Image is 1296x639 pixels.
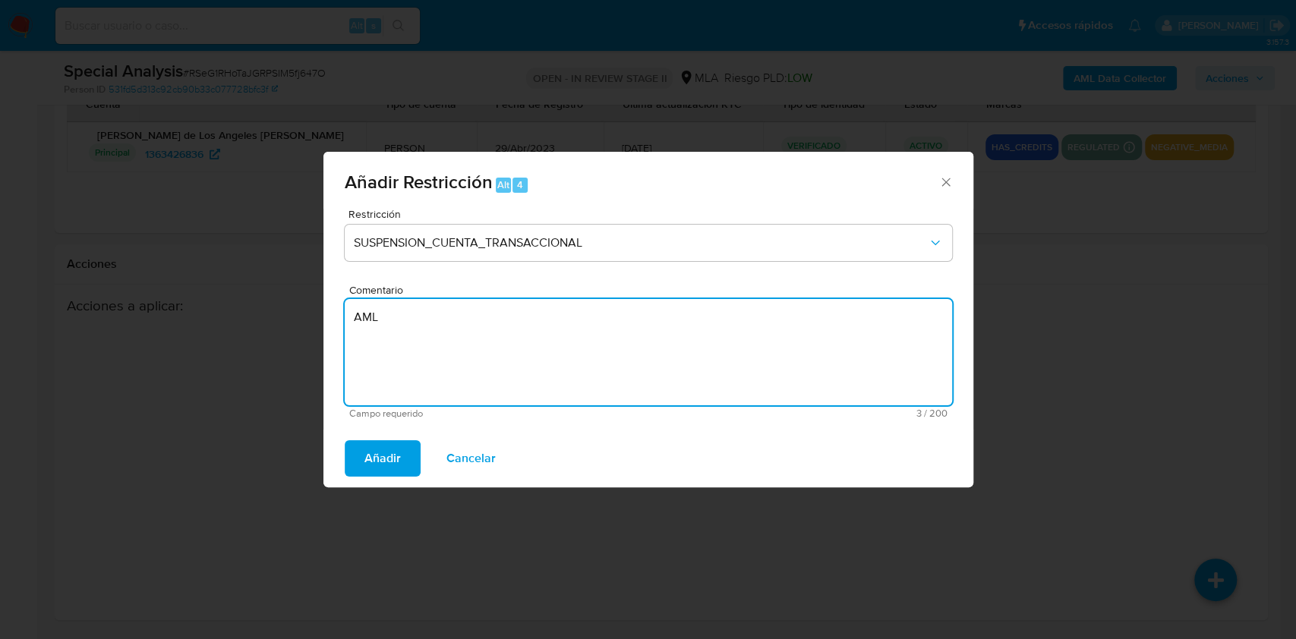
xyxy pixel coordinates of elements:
span: Campo requerido [349,408,648,419]
button: Cancelar [427,440,516,477]
span: Máximo 200 caracteres [648,408,948,418]
span: Cancelar [446,442,496,475]
span: Restricción [348,209,956,219]
span: 4 [517,178,523,192]
span: Añadir Restricción [345,168,493,195]
textarea: AML [345,299,952,405]
span: Comentario [349,285,957,296]
span: Añadir [364,442,401,475]
button: Añadir [345,440,421,477]
button: Cerrar ventana [938,175,952,188]
button: Restriction [345,225,952,261]
span: Alt [497,178,509,192]
span: SUSPENSION_CUENTA_TRANSACCIONAL [354,235,928,250]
